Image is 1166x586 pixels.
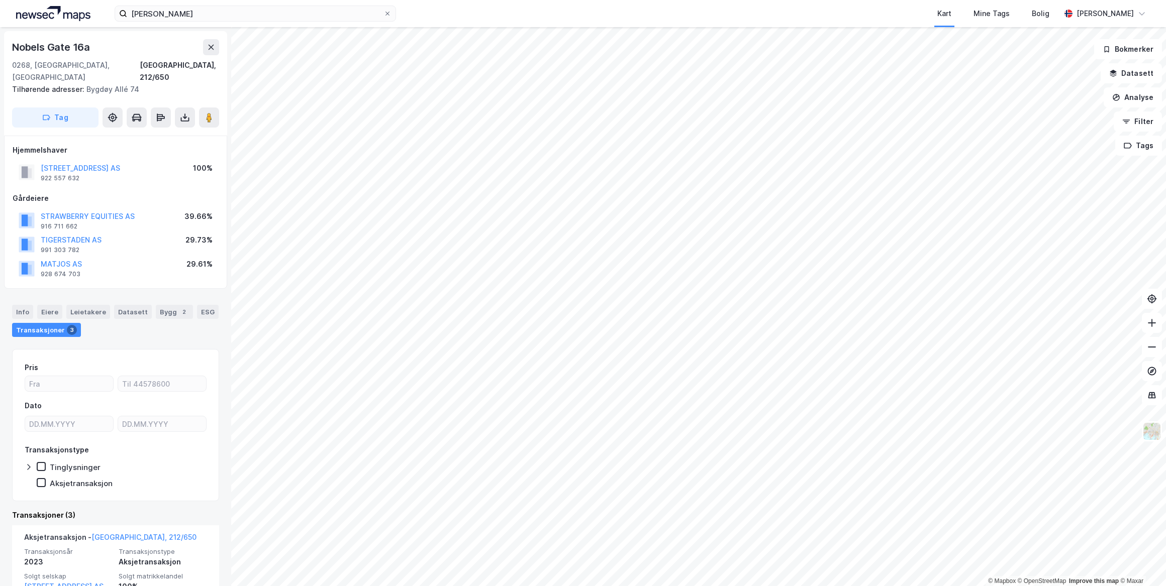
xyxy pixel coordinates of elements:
div: Bygg [156,305,193,319]
div: 39.66% [184,210,213,222]
iframe: Chat Widget [1116,538,1166,586]
button: Filter [1114,111,1162,132]
div: 29.61% [186,258,213,270]
a: [GEOGRAPHIC_DATA], 212/650 [91,533,197,541]
div: Aksjetransaksjon [119,556,207,568]
span: Tilhørende adresser: [12,85,86,93]
div: 928 674 703 [41,270,80,278]
div: Hjemmelshaver [13,144,219,156]
div: Leietakere [66,305,110,319]
div: 922 557 632 [41,174,79,182]
img: Z [1142,422,1161,441]
div: 916 711 662 [41,222,77,230]
div: Aksjetransaksjon - [24,531,197,547]
span: Transaksjonstype [119,547,207,556]
div: 2 [179,307,189,317]
div: [PERSON_NAME] [1077,8,1134,20]
div: 991 303 782 [41,246,79,254]
button: Datasett [1101,63,1162,83]
div: Transaksjoner [12,323,81,337]
input: Fra [25,376,113,391]
div: Kontrollprogram for chat [1116,538,1166,586]
div: Tinglysninger [50,462,101,472]
a: OpenStreetMap [1018,577,1066,584]
div: Dato [25,400,42,412]
button: Tag [12,107,99,128]
div: Kart [937,8,951,20]
div: 0268, [GEOGRAPHIC_DATA], [GEOGRAPHIC_DATA] [12,59,140,83]
input: Søk på adresse, matrikkel, gårdeiere, leietakere eller personer [127,6,383,21]
div: Pris [25,362,38,374]
a: Mapbox [988,577,1016,584]
div: Datasett [114,305,152,319]
div: Aksjetransaksjon [50,479,113,488]
button: Analyse [1104,87,1162,107]
img: logo.a4113a55bc3d86da70a041830d287a7e.svg [16,6,90,21]
div: [GEOGRAPHIC_DATA], 212/650 [140,59,219,83]
div: Mine Tags [974,8,1010,20]
div: Bygdøy Allé 74 [12,83,211,95]
div: Eiere [37,305,62,319]
div: Bolig [1032,8,1049,20]
div: Transaksjonstype [25,444,89,456]
div: ESG [197,305,219,319]
div: Gårdeiere [13,192,219,204]
a: Improve this map [1069,577,1119,584]
input: Til 44578600 [118,376,206,391]
span: Solgt matrikkelandel [119,572,207,580]
div: 29.73% [185,234,213,246]
div: Transaksjoner (3) [12,509,219,521]
div: Nobels Gate 16a [12,39,92,55]
button: Tags [1115,136,1162,156]
div: 100% [193,162,213,174]
span: Solgt selskap [24,572,113,580]
div: 3 [67,325,77,335]
div: Info [12,305,33,319]
div: 2023 [24,556,113,568]
input: DD.MM.YYYY [25,416,113,431]
input: DD.MM.YYYY [118,416,206,431]
button: Bokmerker [1094,39,1162,59]
span: Transaksjonsår [24,547,113,556]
